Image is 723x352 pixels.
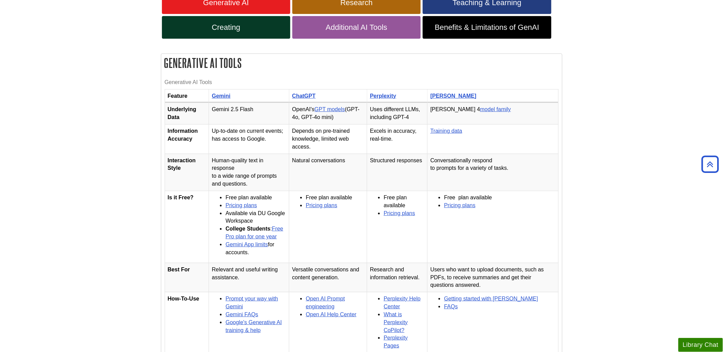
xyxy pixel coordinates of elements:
strong: Is it Free? [168,195,194,200]
li: Free plan available [444,194,555,202]
td: Uses different LLMs, including GPT-4 [367,103,428,125]
span: Benefits & Limitations of GenAI [428,23,546,32]
a: Perplexity Pages [384,335,408,349]
a: Benefits & Limitations of GenAI [423,16,551,39]
li: Free plan available [306,194,364,202]
a: [PERSON_NAME] [430,93,476,99]
a: Pricing plans [384,210,415,216]
a: Gemini [212,93,230,99]
strong: Interaction Style [168,157,196,171]
caption: Generative AI Tools [165,75,559,89]
a: Open AI Prompt engineering [306,296,345,309]
a: Prompt your way with Gemini [225,296,278,309]
li: for accounts. [225,241,286,257]
td: Research and information retrieval. [367,263,428,292]
td: Relevant and useful writing assistance. [209,263,289,292]
a: ChatGPT [292,93,315,99]
a: Gemini App limits [225,242,268,247]
li: Free plan available [225,194,286,202]
strong: Information Accuracy [168,128,198,142]
a: model family [480,106,511,112]
a: Additional AI Tools [292,16,421,39]
span: Creating [167,23,285,32]
span: Additional AI Tools [298,23,416,32]
strong: How-To-Use [168,296,199,302]
a: Creating [162,16,290,39]
a: Pricing plans [444,202,476,208]
p: Conversationally respond to prompts for a variety of tasks. [430,157,555,173]
a: Free Pro plan for one year [225,226,283,239]
strong: Best For [168,267,190,272]
td: Human-quality text in response to a wide range of prompts and questions. [209,154,289,191]
td: Depends on pre-trained knowledge, limited web access. [289,125,367,154]
a: Pricing plans [306,202,337,208]
td: Excels in accuracy, real-time. [367,125,428,154]
a: Google's Generative AI training & help [225,319,282,333]
strong: Underlying Data [168,106,197,120]
button: Library Chat [678,338,723,352]
td: Users who want to upload documents, such as PDFs, to receive summaries and get their questions an... [428,263,558,292]
td: Gemini 2.5 Flash [209,103,289,125]
th: Feature [165,89,209,103]
td: [PERSON_NAME] 4 [428,103,558,125]
a: GPT models [315,106,345,112]
li: : [225,225,286,241]
a: Back to Top [699,160,721,169]
td: Natural conversations [289,154,367,191]
td: OpenAI's (GPT-4o, GPT-4o mini) [289,103,367,125]
a: Training data [430,128,462,134]
a: Open AI Help Center [306,312,357,317]
a: Perplexity Help Center [384,296,421,309]
li: Free plan available [384,194,424,210]
li: Available via DU Google Workspace [225,210,286,225]
a: FAQs [444,304,458,309]
p: Versatile conversations and content generation. [292,266,364,282]
h2: Generative AI Tools [161,54,562,72]
td: Structured responses [367,154,428,191]
a: Gemini FAQs [225,312,258,317]
td: Up-to-date on current events; has access to Google. [209,125,289,154]
a: Getting started with [PERSON_NAME] [444,296,538,302]
a: What is Perplexity CoPilot? [384,312,408,333]
strong: College Students [225,226,270,232]
a: Perplexity [370,93,396,99]
a: Pricing plans [225,202,257,208]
